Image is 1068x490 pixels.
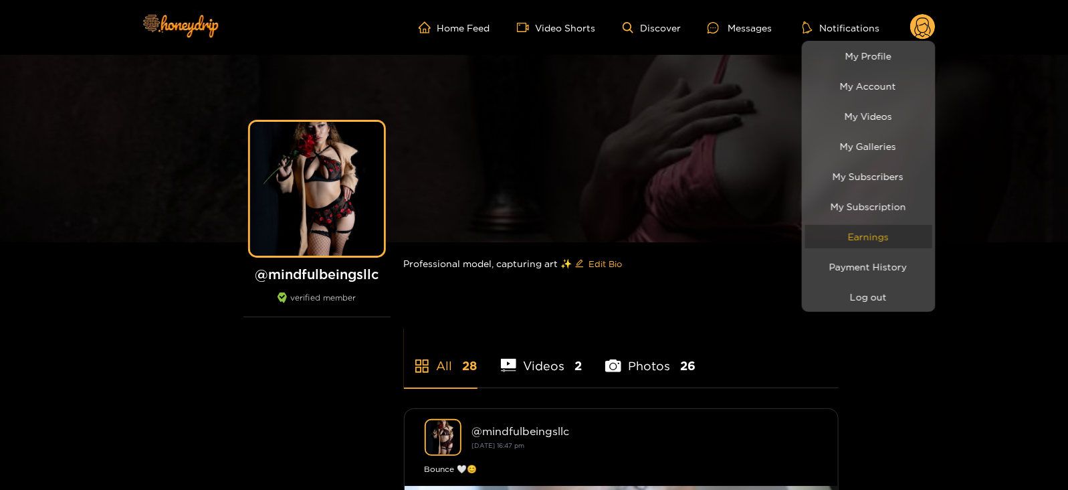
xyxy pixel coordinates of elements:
a: Earnings [805,225,932,248]
a: My Subscribers [805,165,932,188]
button: Log out [805,285,932,309]
a: My Videos [805,104,932,128]
a: My Galleries [805,135,932,158]
a: My Subscription [805,195,932,218]
a: My Account [805,74,932,98]
a: My Profile [805,44,932,68]
a: Payment History [805,255,932,278]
